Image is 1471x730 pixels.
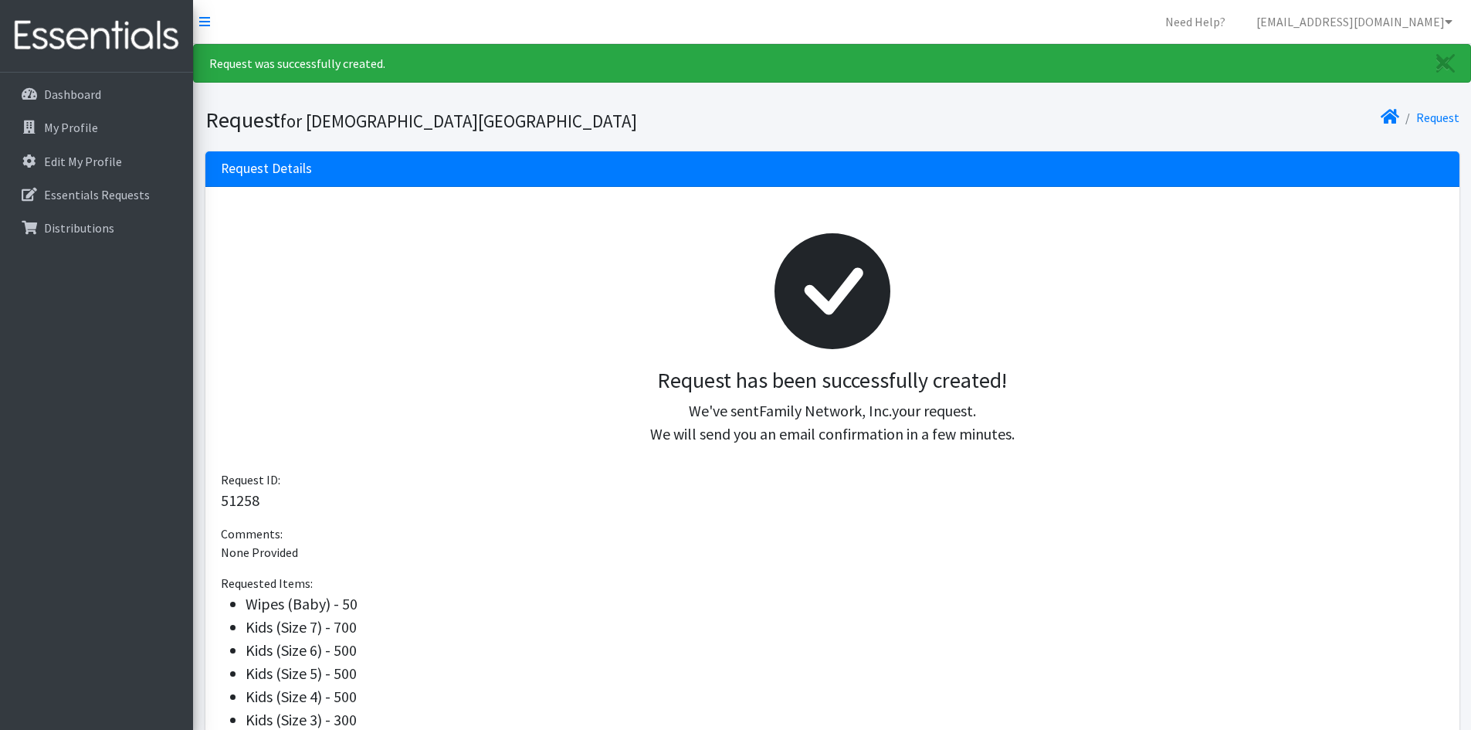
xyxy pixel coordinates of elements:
[246,616,1444,639] li: Kids (Size 7) - 700
[233,399,1432,446] p: We've sent your request. We will send you an email confirmation in a few minutes.
[280,110,637,132] small: for [DEMOGRAPHIC_DATA][GEOGRAPHIC_DATA]
[6,212,187,243] a: Distributions
[193,44,1471,83] div: Request was successfully created.
[759,401,892,420] span: Family Network, Inc.
[44,154,122,169] p: Edit My Profile
[6,179,187,210] a: Essentials Requests
[246,662,1444,685] li: Kids (Size 5) - 500
[1416,110,1459,125] a: Request
[221,472,280,487] span: Request ID:
[221,576,313,591] span: Requested Items:
[6,10,187,62] img: HumanEssentials
[44,120,98,135] p: My Profile
[6,146,187,177] a: Edit My Profile
[246,685,1444,708] li: Kids (Size 4) - 500
[44,87,101,102] p: Dashboard
[205,107,827,134] h1: Request
[246,592,1444,616] li: Wipes (Baby) - 50
[221,489,1444,512] p: 51258
[246,639,1444,662] li: Kids (Size 6) - 500
[221,161,312,177] h3: Request Details
[44,187,150,202] p: Essentials Requests
[1421,45,1470,82] a: Close
[44,220,114,236] p: Distributions
[233,368,1432,394] h3: Request has been successfully created!
[221,545,298,560] span: None Provided
[221,526,283,542] span: Comments:
[1153,6,1238,37] a: Need Help?
[6,112,187,143] a: My Profile
[1244,6,1465,37] a: [EMAIL_ADDRESS][DOMAIN_NAME]
[6,79,187,110] a: Dashboard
